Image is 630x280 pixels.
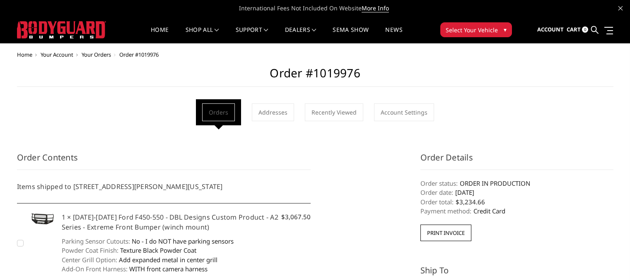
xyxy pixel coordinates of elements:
[62,246,118,255] dt: Powder Coat Finish:
[62,237,130,246] dt: Parking Sensor Cutouts:
[385,27,402,43] a: News
[420,188,453,197] dt: Order date:
[537,26,564,33] span: Account
[305,103,363,121] a: Recently Viewed
[582,26,588,33] span: 0
[29,212,58,225] img: 2023-2025 Ford F450-550 - DBL Designs Custom Product - A2 Series - Extreme Front Bumper (winch mo...
[333,27,369,43] a: SEMA Show
[17,182,311,191] h5: Items shipped to [STREET_ADDRESS][PERSON_NAME][US_STATE]
[82,51,111,58] a: Your Orders
[420,197,454,207] dt: Order total:
[374,103,434,121] a: Account Settings
[362,4,389,12] a: More Info
[62,237,311,246] dd: No - I do NOT have parking sensors
[420,197,613,207] dd: $3,234.66
[151,27,169,43] a: Home
[17,66,613,87] h2: Order #1019976
[504,25,507,34] span: ▾
[202,103,235,121] a: Orders
[420,179,458,188] dt: Order status:
[236,27,268,43] a: Support
[62,255,117,265] dt: Center Grill Option:
[420,206,471,216] dt: Payment method:
[62,264,311,274] dd: WITH front camera harness
[440,22,512,37] button: Select Your Vehicle
[567,19,588,41] a: Cart 0
[252,103,294,121] a: Addresses
[17,51,32,58] a: Home
[186,27,219,43] a: shop all
[567,26,581,33] span: Cart
[41,51,73,58] a: Your Account
[420,151,613,170] h3: Order Details
[537,19,564,41] a: Account
[420,188,613,197] dd: [DATE]
[420,179,613,188] dd: ORDER IN PRODUCTION
[62,212,311,232] h5: 1 × [DATE]-[DATE] Ford F450-550 - DBL Designs Custom Product - A2 Series - Extreme Front Bumper (...
[281,212,311,222] span: $3,067.50
[62,255,311,265] dd: Add expanded metal in center grill
[420,225,471,241] button: Print Invoice
[446,26,498,34] span: Select Your Vehicle
[119,51,159,58] span: Order #1019976
[285,27,316,43] a: Dealers
[62,264,128,274] dt: Add-On Front Harness:
[17,151,311,170] h3: Order Contents
[62,246,311,255] dd: Texture Black Powder Coat
[17,21,106,38] img: BODYGUARD BUMPERS
[420,206,613,216] dd: Credit Card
